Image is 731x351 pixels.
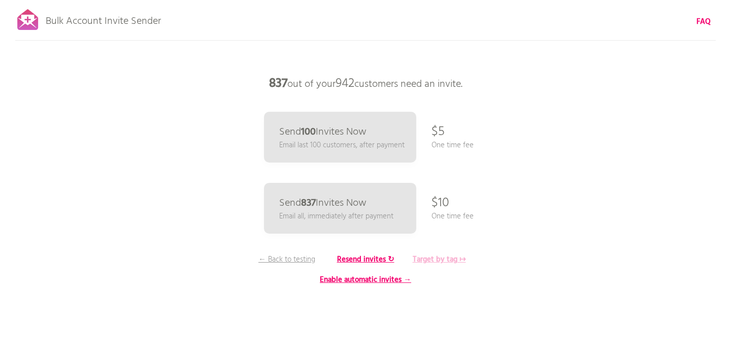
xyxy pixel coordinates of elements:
a: Send100Invites Now Email last 100 customers, after payment [264,112,416,163]
b: Enable automatic invites → [320,274,411,286]
p: One time fee [431,140,474,151]
p: Email all, immediately after payment [279,211,393,222]
b: 837 [269,74,287,94]
p: $5 [431,117,445,147]
p: ← Back to testing [249,254,325,265]
p: Send Invites Now [279,198,367,208]
b: 100 [301,124,316,140]
b: 837 [301,195,316,211]
b: FAQ [696,16,711,28]
p: Bulk Account Invite Sender [46,6,161,31]
p: Email last 100 customers, after payment [279,140,405,151]
p: One time fee [431,211,474,222]
a: FAQ [696,16,711,27]
p: Send Invites Now [279,127,367,137]
span: 942 [336,74,354,94]
p: out of your customers need an invite. [213,69,518,99]
p: $10 [431,188,449,218]
b: Target by tag ↦ [413,253,466,266]
a: Send837Invites Now Email all, immediately after payment [264,183,416,234]
b: Resend invites ↻ [337,253,394,266]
